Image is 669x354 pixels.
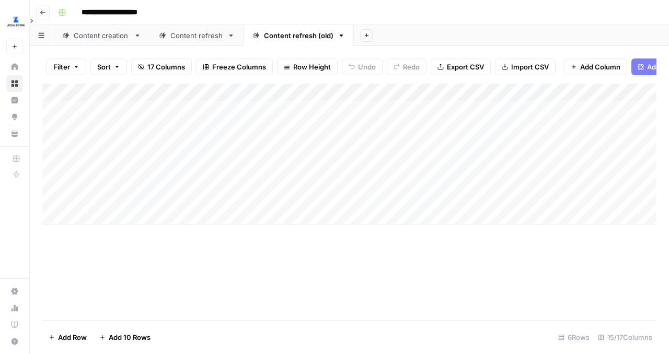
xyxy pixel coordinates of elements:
[53,25,150,46] a: Content creation
[196,58,273,75] button: Freeze Columns
[495,58,556,75] button: Import CSV
[6,109,23,125] a: Opportunities
[6,75,23,92] a: Browse
[293,62,331,72] span: Row Height
[93,329,157,346] button: Add 10 Rows
[147,62,185,72] span: 17 Columns
[403,62,420,72] span: Redo
[109,332,151,343] span: Add 10 Rows
[42,329,93,346] button: Add Row
[90,58,127,75] button: Sort
[511,62,549,72] span: Import CSV
[342,58,383,75] button: Undo
[97,62,111,72] span: Sort
[53,62,70,72] span: Filter
[131,58,192,75] button: 17 Columns
[74,30,130,41] div: Content creation
[554,329,594,346] div: 6 Rows
[6,316,23,333] a: Learning Hub
[447,62,484,72] span: Export CSV
[580,62,620,72] span: Add Column
[6,92,23,109] a: Insights
[387,58,426,75] button: Redo
[6,333,23,350] button: Help + Support
[431,58,491,75] button: Export CSV
[244,25,354,46] a: Content refresh (old)
[594,329,656,346] div: 15/17 Columns
[150,25,244,46] a: Content refresh
[264,30,333,41] div: Content refresh (old)
[6,300,23,316] a: Usage
[6,8,23,34] button: Workspace: LegalZoom
[6,283,23,300] a: Settings
[358,62,376,72] span: Undo
[564,58,627,75] button: Add Column
[6,125,23,142] a: Your Data
[6,12,25,31] img: LegalZoom Logo
[58,332,87,343] span: Add Row
[277,58,338,75] button: Row Height
[170,30,223,41] div: Content refresh
[212,62,266,72] span: Freeze Columns
[47,58,86,75] button: Filter
[6,58,23,75] a: Home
